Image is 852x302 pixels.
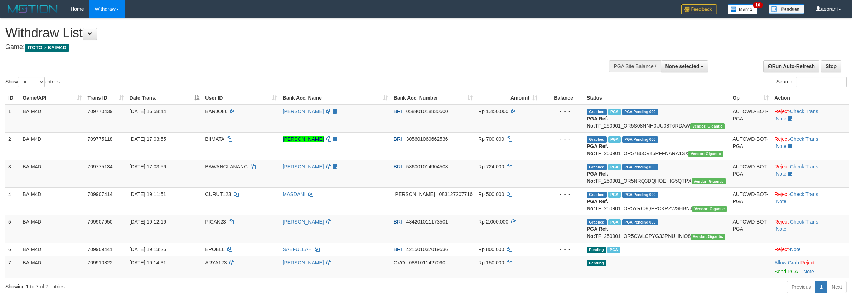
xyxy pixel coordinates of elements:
[5,91,20,105] th: ID
[5,77,60,87] label: Show entries
[5,215,20,243] td: 5
[587,116,608,129] b: PGA Ref. No:
[20,256,84,278] td: BAIM4D
[283,246,312,252] a: SAEFULLAH
[584,215,730,243] td: TF_250901_OR5CWLCPYG33PNUHNIO8
[584,91,730,105] th: Status
[774,246,789,252] a: Reject
[688,151,723,157] span: Vendor URL: https://order5.1velocity.biz
[776,226,786,232] a: Note
[776,198,786,204] a: Note
[478,219,508,225] span: Rp 2.000.000
[790,191,818,197] a: Check Trans
[730,215,771,243] td: AUTOWD-BOT-PGA
[622,164,658,170] span: PGA Pending
[20,132,84,160] td: BAIM4D
[769,4,804,14] img: panduan.png
[20,105,84,133] td: BAIM4D
[5,4,60,14] img: MOTION_logo.png
[20,243,84,256] td: BAIM4D
[587,136,607,143] span: Grabbed
[730,105,771,133] td: AUTOWD-BOT-PGA
[800,260,815,265] a: Reject
[587,247,606,253] span: Pending
[88,164,113,169] span: 709775134
[803,269,814,274] a: Note
[478,164,504,169] span: Rp 724.000
[821,60,841,72] a: Stop
[5,44,561,51] h4: Game:
[608,109,621,115] span: Marked by aeoyuva
[587,219,607,225] span: Grabbed
[753,2,763,8] span: 10
[790,109,818,114] a: Check Trans
[690,123,725,129] span: Vendor URL: https://order5.1velocity.biz
[543,191,581,198] div: - - -
[771,105,849,133] td: · ·
[394,164,402,169] span: BRI
[622,219,658,225] span: PGA Pending
[608,164,621,170] span: Marked by aeoyuva
[774,269,798,274] a: Send PGA
[543,218,581,225] div: - - -
[796,77,847,87] input: Search:
[608,136,621,143] span: Marked by aeoyuva
[130,136,166,142] span: [DATE] 17:03:55
[728,4,758,14] img: Button%20Memo.svg
[622,136,658,143] span: PGA Pending
[776,116,786,121] a: Note
[5,160,20,187] td: 3
[130,109,166,114] span: [DATE] 16:58:44
[5,280,350,290] div: Showing 1 to 7 of 7 entries
[280,91,391,105] th: Bank Acc. Name: activate to sort column ascending
[205,260,227,265] span: ARYA123
[5,187,20,215] td: 4
[283,136,324,142] a: [PERSON_NAME]
[283,109,324,114] a: [PERSON_NAME]
[774,219,789,225] a: Reject
[18,77,45,87] select: Showentries
[20,187,84,215] td: BAIM4D
[406,219,448,225] span: Copy 484201011173501 to clipboard
[763,60,819,72] a: Run Auto-Refresh
[584,187,730,215] td: TF_250901_OR5YRC3QPPCKPZWSHBNJ
[587,226,608,239] b: PGA Ref. No:
[771,187,849,215] td: · ·
[394,246,402,252] span: BRI
[771,132,849,160] td: · ·
[130,260,166,265] span: [DATE] 19:14:31
[774,109,789,114] a: Reject
[205,164,248,169] span: BAWANGLANANG
[774,260,800,265] span: ·
[790,246,801,252] a: Note
[776,143,786,149] a: Note
[607,247,620,253] span: Marked by aeoriva
[787,281,815,293] a: Previous
[5,26,561,40] h1: Withdraw List
[394,136,402,142] span: BRI
[774,136,789,142] a: Reject
[622,109,658,115] span: PGA Pending
[774,164,789,169] a: Reject
[20,160,84,187] td: BAIM4D
[543,259,581,266] div: - - -
[394,191,435,197] span: [PERSON_NAME]
[790,219,818,225] a: Check Trans
[584,105,730,133] td: TF_250901_OR5S08NNH0UU08T6RDAW
[283,260,324,265] a: [PERSON_NAME]
[130,191,166,197] span: [DATE] 19:11:51
[730,187,771,215] td: AUTOWD-BOT-PGA
[587,171,608,184] b: PGA Ref. No:
[661,60,708,72] button: None selected
[774,260,799,265] a: Allow Grab
[439,191,472,197] span: Copy 083127207716 to clipboard
[587,109,607,115] span: Grabbed
[478,191,504,197] span: Rp 500.000
[205,246,224,252] span: EPOELL
[730,160,771,187] td: AUTOWD-BOT-PGA
[771,215,849,243] td: · ·
[205,136,224,142] span: BIIMATA
[391,91,475,105] th: Bank Acc. Number: activate to sort column ascending
[85,91,127,105] th: Trans ID: activate to sort column ascending
[815,281,827,293] a: 1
